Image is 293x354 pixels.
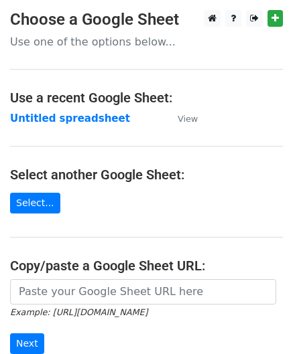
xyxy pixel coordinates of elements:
h4: Use a recent Google Sheet: [10,90,283,106]
h3: Choose a Google Sheet [10,10,283,29]
p: Use one of the options below... [10,35,283,49]
a: Select... [10,193,60,213]
small: View [178,114,198,124]
a: Untitled spreadsheet [10,112,130,124]
input: Paste your Google Sheet URL here [10,279,276,304]
input: Next [10,333,44,354]
small: Example: [URL][DOMAIN_NAME] [10,307,148,317]
h4: Copy/paste a Google Sheet URL: [10,258,283,274]
h4: Select another Google Sheet: [10,167,283,183]
a: View [164,112,198,124]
